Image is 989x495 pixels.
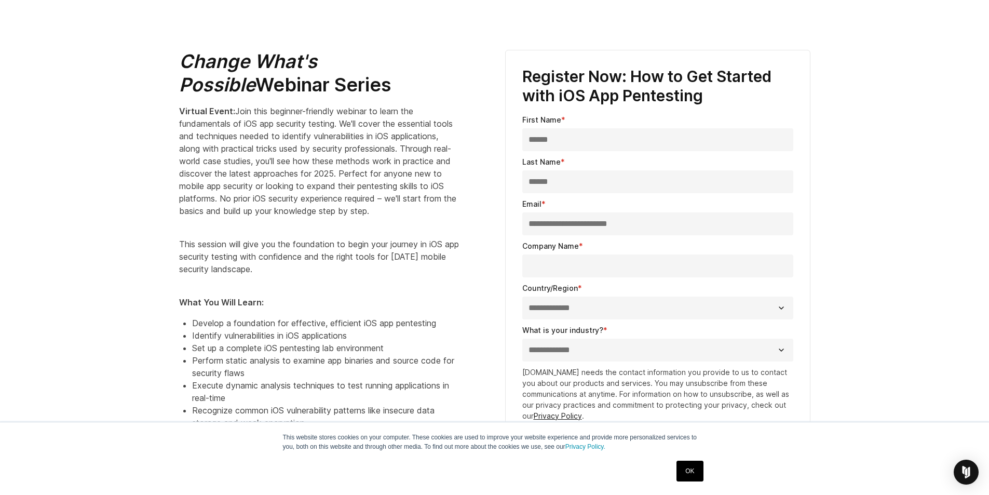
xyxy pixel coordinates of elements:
li: Perform static analysis to examine app binaries and source code for security flaws [192,354,459,379]
span: Company Name [522,242,579,250]
li: Recognize common iOS vulnerability patterns like insecure data storage and weak encryption [192,404,459,429]
a: Privacy Policy. [565,443,605,450]
p: This website stores cookies on your computer. These cookies are used to improve your website expe... [283,433,707,451]
li: Identify vulnerabilities in iOS applications [192,329,459,342]
span: Join this beginner-friendly webinar to learn the fundamentals of iOS app security testing. We'll ... [179,106,456,216]
h3: Register Now: How to Get Started with iOS App Pentesting [522,67,793,106]
li: Develop a foundation for effective, efficient iOS app pentesting [192,317,459,329]
span: What is your industry? [522,326,603,335]
span: Country/Region [522,284,578,292]
a: Privacy Policy [534,411,582,420]
strong: What You Will Learn: [179,297,264,307]
div: Open Intercom Messenger [954,460,979,485]
h2: Webinar Series [179,50,459,97]
li: Execute dynamic analysis techniques to test running applications in real-time [192,379,459,404]
strong: Virtual Event: [179,106,235,116]
span: First Name [522,115,561,124]
span: Email [522,199,541,208]
li: Set up a complete iOS pentesting lab environment [192,342,459,354]
a: OK [676,461,703,481]
em: Change What's Possible [179,50,317,96]
span: This session will give you the foundation to begin your journey in iOS app security testing with ... [179,239,459,274]
p: [DOMAIN_NAME] needs the contact information you provide to us to contact you about our products a... [522,367,793,421]
span: Last Name [522,157,561,166]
